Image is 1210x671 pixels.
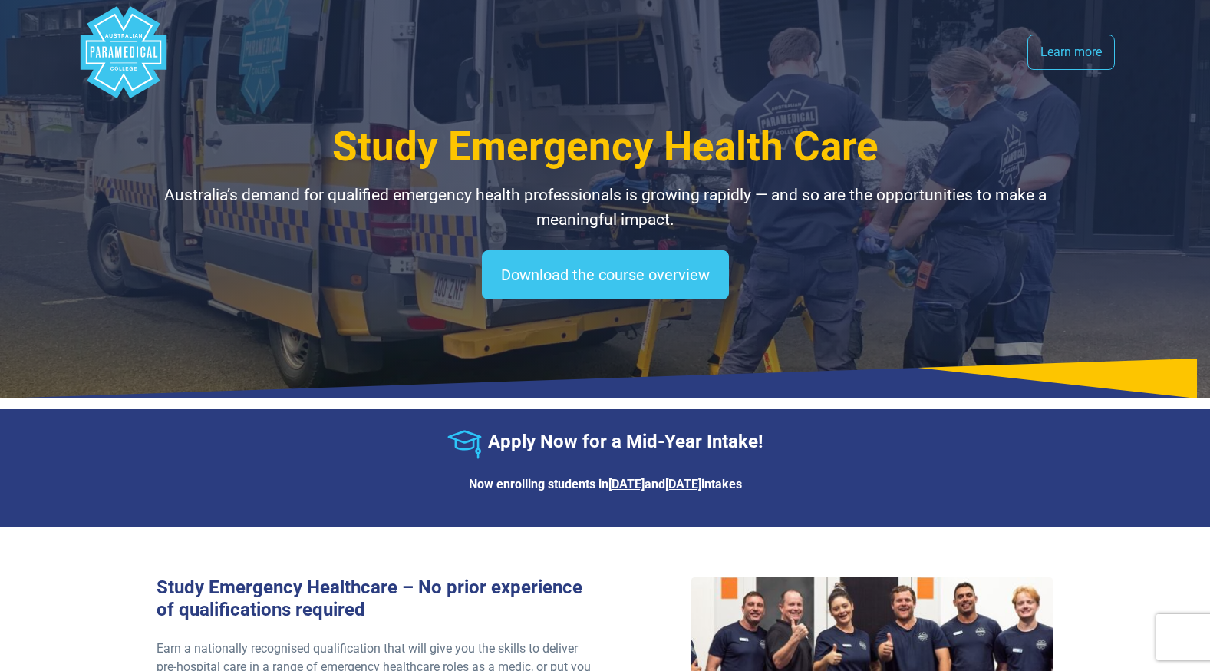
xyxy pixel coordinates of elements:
[482,250,729,299] a: Download the course overview
[1027,35,1115,70] a: Learn more
[665,477,701,491] u: [DATE]
[608,477,645,491] u: [DATE]
[157,183,1054,232] p: Australia’s demand for qualified emergency health professionals is growing rapidly — and so are t...
[77,6,170,98] div: Australian Paramedical College
[157,577,596,621] h3: Study Emergency Healthcare – No prior experience of qualifications required
[488,431,763,452] strong: Apply Now for a Mid-Year Intake!
[469,477,742,491] strong: Now enrolling students in and intakes
[332,123,879,170] span: Study Emergency Health Care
